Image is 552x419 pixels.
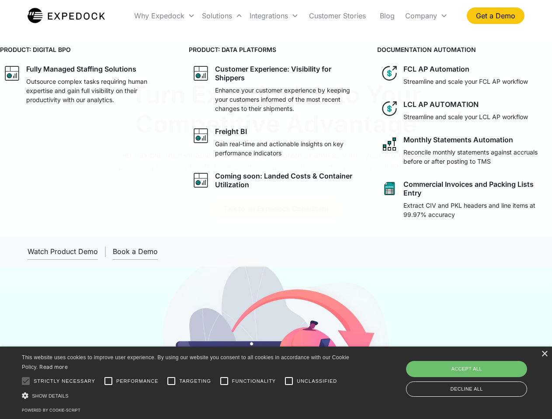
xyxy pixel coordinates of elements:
p: Streamline and scale your LCL AP workflow [403,112,528,121]
div: Book a Demo [113,247,158,256]
span: Strictly necessary [34,378,95,385]
span: Performance [116,378,159,385]
a: Book a Demo [113,244,158,260]
a: Read more [39,364,68,370]
p: Gain real-time and actionable insights on key performance indicators [215,139,360,158]
span: Targeting [179,378,211,385]
h4: PRODUCT: DATA PLATFORMS [189,45,364,54]
iframe: Chat Widget [406,325,552,419]
div: Fully Managed Staffing Solutions [26,65,136,73]
img: dollar icon [381,65,398,82]
a: graph iconComing soon: Landed Costs & Container Utilization [189,168,364,192]
div: Company [402,1,451,31]
div: Integrations [250,11,288,20]
p: Outsource complex tasks requiring human expertise and gain full visibility on their productivity ... [26,77,171,104]
a: dollar iconLCL AP AUTOMATIONStreamline and scale your LCL AP workflow [377,96,552,125]
a: Customer Stories [302,1,373,31]
a: network like iconMonthly Statements AutomationReconcile monthly statements against accruals befor... [377,132,552,169]
img: network like icon [381,135,398,153]
img: graph icon [3,65,21,82]
a: Blog [373,1,402,31]
img: graph icon [192,172,210,189]
a: open lightbox [28,244,98,260]
h4: DOCUMENTATION AUTOMATION [377,45,552,54]
div: Customer Experience: Visibility for Shippers [215,65,360,82]
p: Reconcile monthly statements against accruals before or after posting to TMS [403,148,549,166]
p: Enhance your customer experience by keeping your customers informed of the most recent changes to... [215,86,360,113]
div: Monthly Statements Automation [403,135,513,144]
span: This website uses cookies to improve user experience. By using our website you consent to all coo... [22,354,349,371]
div: Watch Product Demo [28,247,98,256]
img: Expedock Logo [28,7,105,24]
div: Why Expedock [131,1,198,31]
div: FCL AP Automation [403,65,469,73]
div: Why Expedock [134,11,184,20]
p: Extract CIV and PKL headers and line items at 99.97% accuracy [403,201,549,219]
img: graph icon [192,127,210,144]
a: home [28,7,105,24]
div: Show details [22,391,352,400]
a: sheet iconCommercial Invoices and Packing Lists EntryExtract CIV and PKL headers and line items a... [377,176,552,223]
a: graph iconFreight BIGain real-time and actionable insights on key performance indicators [189,124,364,161]
a: Get a Demo [467,7,524,24]
span: Show details [32,393,69,398]
div: Solutions [198,1,246,31]
p: Streamline and scale your FCL AP workflow [403,77,528,86]
div: Integrations [246,1,302,31]
span: Unclassified [297,378,337,385]
span: Functionality [232,378,276,385]
div: Solutions [202,11,232,20]
div: Company [405,11,437,20]
a: Powered by cookie-script [22,408,80,412]
img: sheet icon [381,180,398,197]
img: dollar icon [381,100,398,117]
div: Commercial Invoices and Packing Lists Entry [403,180,549,197]
a: dollar iconFCL AP AutomationStreamline and scale your FCL AP workflow [377,61,552,89]
a: graph iconCustomer Experience: Visibility for ShippersEnhance your customer experience by keeping... [189,61,364,117]
div: Coming soon: Landed Costs & Container Utilization [215,172,360,189]
img: graph icon [192,65,210,82]
div: Freight BI [215,127,247,136]
div: LCL AP AUTOMATION [403,100,479,109]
